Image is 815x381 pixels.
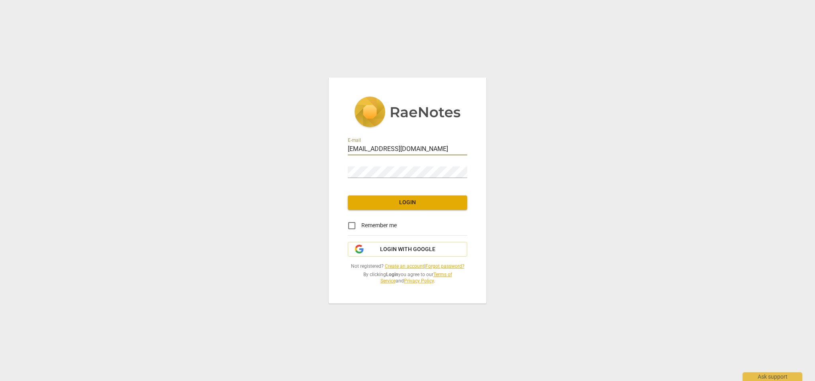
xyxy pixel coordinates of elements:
[380,246,435,253] span: Login with Google
[743,372,802,381] div: Ask support
[386,272,398,277] b: Login
[361,221,397,230] span: Remember me
[348,138,361,143] label: E-mail
[348,271,467,284] span: By clicking you agree to our and .
[348,242,467,257] button: Login with Google
[380,272,452,284] a: Terms of Service
[385,263,424,269] a: Create an account
[425,263,464,269] a: Forgot password?
[348,263,467,270] span: Not registered? |
[354,97,461,129] img: 5ac2273c67554f335776073100b6d88f.svg
[348,195,467,210] button: Login
[404,278,434,284] a: Privacy Policy
[354,199,461,207] span: Login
